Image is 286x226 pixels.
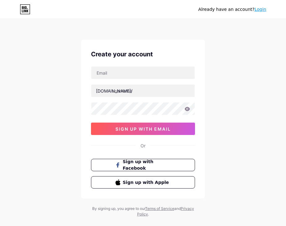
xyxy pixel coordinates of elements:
button: sign up with email [91,123,195,135]
input: username [91,85,195,97]
a: Login [254,7,266,12]
span: Sign up with Facebook [123,159,171,172]
button: Sign up with Facebook [91,159,195,171]
div: By signing up, you agree to our and . [90,206,196,217]
input: Email [91,67,195,79]
div: Or [141,142,145,149]
div: Already have an account? [198,6,266,13]
div: [DOMAIN_NAME]/ [96,88,132,94]
button: Sign up with Apple [91,176,195,189]
span: Sign up with Apple [123,179,171,186]
span: sign up with email [115,126,171,132]
div: Create your account [91,50,195,59]
a: Terms of Service [145,206,174,211]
